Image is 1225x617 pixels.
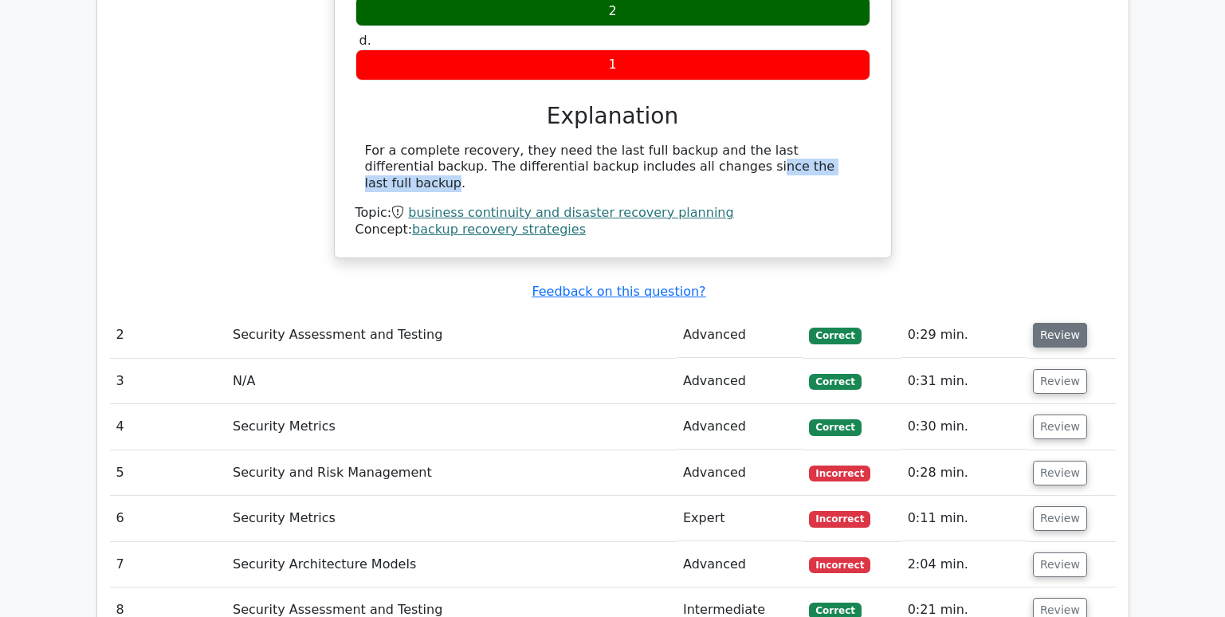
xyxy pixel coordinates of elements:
[809,557,870,573] span: Incorrect
[532,284,705,299] a: Feedback on this question?
[110,450,227,496] td: 5
[677,496,803,541] td: Expert
[355,49,870,81] div: 1
[355,205,870,222] div: Topic:
[901,542,1027,588] td: 2:04 min.
[355,222,870,238] div: Concept:
[809,374,861,390] span: Correct
[110,542,227,588] td: 7
[809,419,861,435] span: Correct
[677,450,803,496] td: Advanced
[677,312,803,358] td: Advanced
[901,404,1027,450] td: 0:30 min.
[226,450,677,496] td: Security and Risk Management
[1033,415,1087,439] button: Review
[809,511,870,527] span: Incorrect
[1033,461,1087,485] button: Review
[901,359,1027,404] td: 0:31 min.
[226,542,677,588] td: Security Architecture Models
[677,404,803,450] td: Advanced
[809,328,861,344] span: Correct
[1033,369,1087,394] button: Review
[226,312,677,358] td: Security Assessment and Testing
[226,404,677,450] td: Security Metrics
[677,542,803,588] td: Advanced
[412,222,586,237] a: backup recovery strategies
[1033,506,1087,531] button: Review
[1033,323,1087,348] button: Review
[365,103,861,130] h3: Explanation
[677,359,803,404] td: Advanced
[809,466,870,481] span: Incorrect
[110,496,227,541] td: 6
[1033,552,1087,577] button: Review
[359,33,371,48] span: d.
[901,312,1027,358] td: 0:29 min.
[365,143,861,192] div: For a complete recovery, they need the last full backup and the last differential backup. The dif...
[408,205,733,220] a: business continuity and disaster recovery planning
[110,312,227,358] td: 2
[901,496,1027,541] td: 0:11 min.
[901,450,1027,496] td: 0:28 min.
[110,404,227,450] td: 4
[226,359,677,404] td: N/A
[226,496,677,541] td: Security Metrics
[110,359,227,404] td: 3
